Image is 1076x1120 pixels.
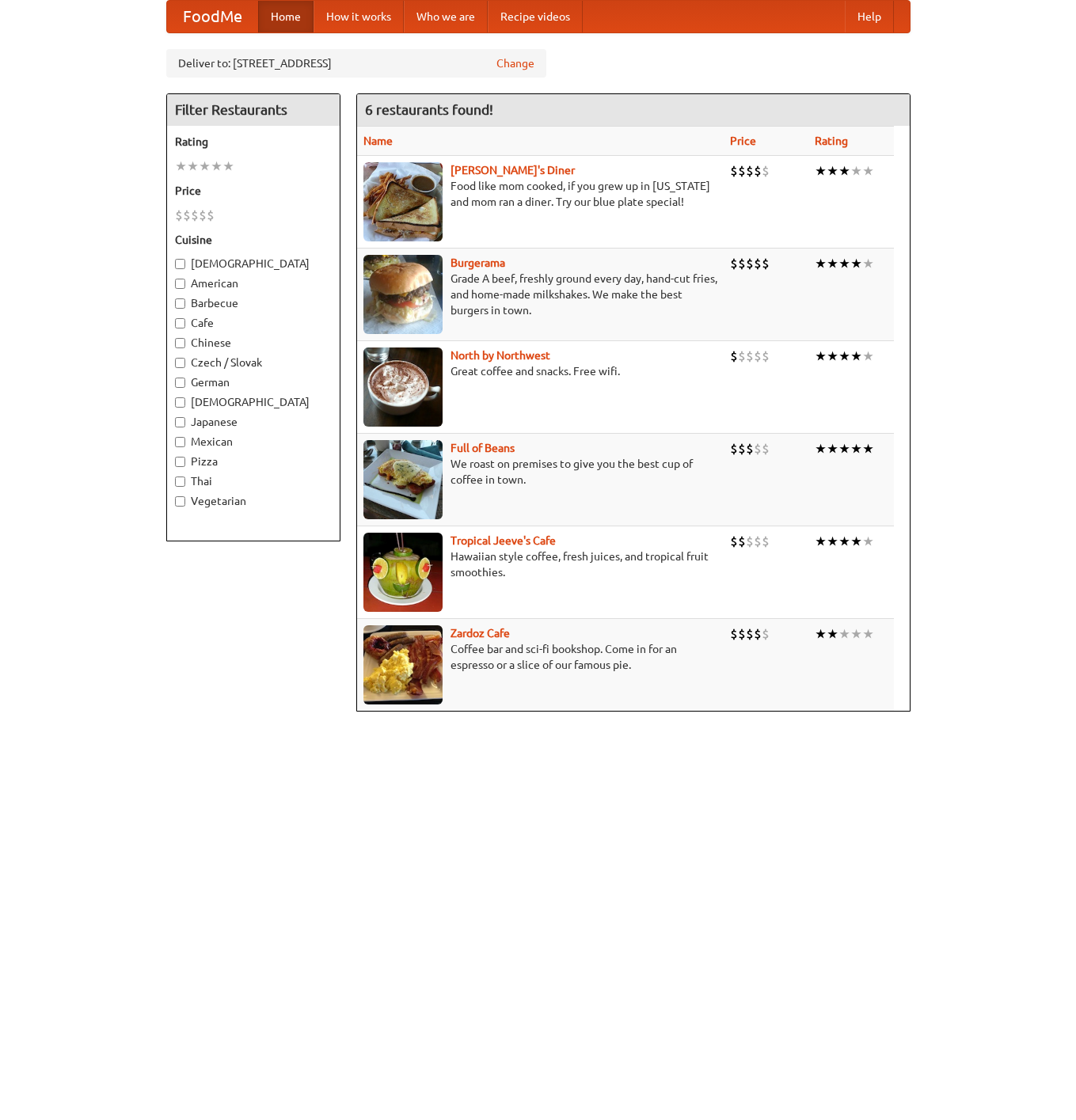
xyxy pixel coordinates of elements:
[175,397,185,408] input: [DEMOGRAPHIC_DATA]
[363,641,717,673] p: Coffee bar and sci-fi bookshop. Come in for an espresso or a slice of our famous pie.
[730,440,738,457] li: $
[738,533,746,550] li: $
[754,255,762,272] li: $
[746,440,754,457] li: $
[827,255,838,272] li: ★
[827,440,838,457] li: ★
[451,256,505,269] a: Burgerama
[746,255,754,272] li: $
[730,135,756,147] a: Price
[175,374,332,390] label: German
[183,207,191,224] li: $
[451,534,556,547] b: Tropical Jeeve's Cafe
[175,183,332,199] h5: Price
[175,414,332,430] label: Japanese
[363,533,443,612] img: jeeves.jpg
[827,347,838,365] li: ★
[862,162,874,180] li: ★
[222,158,234,175] li: ★
[762,440,770,457] li: $
[862,440,874,457] li: ★
[175,378,185,388] input: German
[762,533,770,550] li: $
[850,162,862,180] li: ★
[175,295,332,311] label: Barbecue
[738,255,746,272] li: $
[199,158,211,175] li: ★
[738,440,746,457] li: $
[365,102,493,117] ng-pluralize: 6 restaurants found!
[838,440,850,457] li: ★
[746,625,754,643] li: $
[730,625,738,643] li: $
[363,625,443,704] img: zardoz.jpg
[314,1,404,32] a: How it works
[175,355,332,370] label: Czech / Slovak
[815,135,848,147] a: Rating
[175,437,185,447] input: Mexican
[363,255,443,334] img: burgerama.jpg
[451,442,515,454] a: Full of Beans
[187,158,199,175] li: ★
[496,55,534,71] a: Change
[363,347,443,427] img: north.jpg
[827,625,838,643] li: ★
[191,207,199,224] li: $
[451,349,550,362] a: North by Northwest
[363,178,717,210] p: Food like mom cooked, if you grew up in [US_STATE] and mom ran a diner. Try our blue plate special!
[175,259,185,269] input: [DEMOGRAPHIC_DATA]
[175,256,332,271] label: [DEMOGRAPHIC_DATA]
[850,347,862,365] li: ★
[850,533,862,550] li: ★
[451,627,510,640] a: Zardoz Cafe
[754,162,762,180] li: $
[451,164,575,177] a: [PERSON_NAME]'s Diner
[746,162,754,180] li: $
[862,533,874,550] li: ★
[175,134,332,150] h5: Rating
[175,158,187,175] li: ★
[815,347,827,365] li: ★
[738,625,746,643] li: $
[838,255,850,272] li: ★
[862,255,874,272] li: ★
[175,298,185,309] input: Barbecue
[827,533,838,550] li: ★
[363,363,717,379] p: Great coffee and snacks. Free wifi.
[827,162,838,180] li: ★
[175,473,332,489] label: Thai
[488,1,583,32] a: Recipe videos
[815,255,827,272] li: ★
[211,158,222,175] li: ★
[738,347,746,365] li: $
[175,457,185,467] input: Pizza
[175,434,332,450] label: Mexican
[175,279,185,289] input: American
[730,347,738,365] li: $
[762,625,770,643] li: $
[730,533,738,550] li: $
[363,271,717,318] p: Grade A beef, freshly ground every day, hand-cut fries, and home-made milkshakes. We make the bes...
[175,493,332,509] label: Vegetarian
[175,335,332,351] label: Chinese
[167,94,340,126] h4: Filter Restaurants
[175,394,332,410] label: [DEMOGRAPHIC_DATA]
[175,417,185,427] input: Japanese
[175,275,332,291] label: American
[838,347,850,365] li: ★
[850,255,862,272] li: ★
[850,440,862,457] li: ★
[175,358,185,368] input: Czech / Slovak
[754,440,762,457] li: $
[815,162,827,180] li: ★
[838,625,850,643] li: ★
[363,456,717,488] p: We roast on premises to give you the best cup of coffee in town.
[762,347,770,365] li: $
[815,625,827,643] li: ★
[363,162,443,241] img: sallys.jpg
[175,232,332,248] h5: Cuisine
